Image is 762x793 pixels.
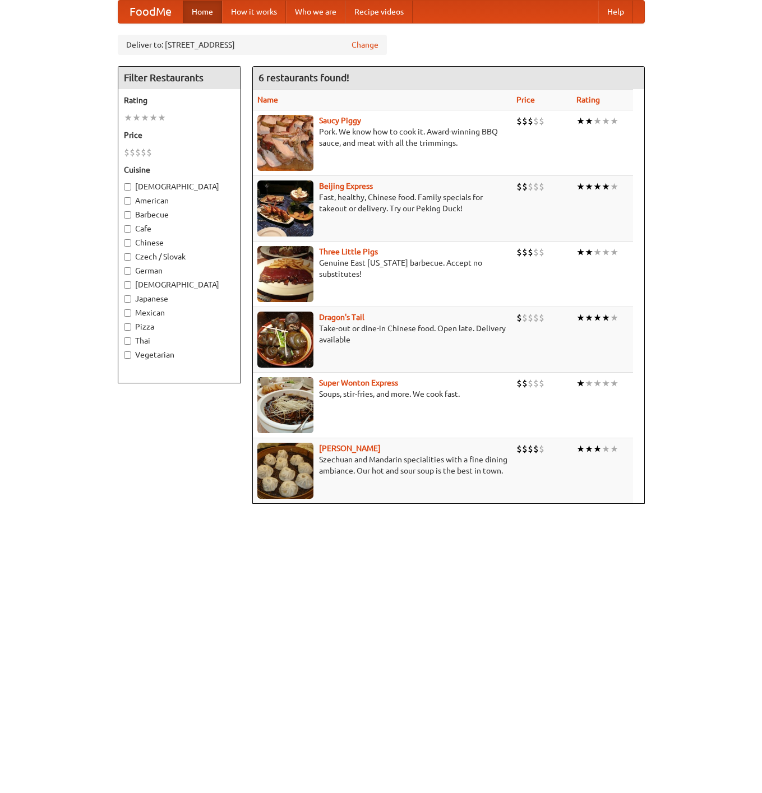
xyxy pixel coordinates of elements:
[118,35,387,55] div: Deliver to: [STREET_ADDRESS]
[124,146,130,159] li: $
[585,377,593,389] li: ★
[222,1,286,23] a: How it works
[539,115,544,127] li: $
[602,180,610,193] li: ★
[319,444,381,453] a: [PERSON_NAME]
[132,112,141,124] li: ★
[585,246,593,258] li: ★
[522,115,528,127] li: $
[257,388,508,400] p: Soups, stir-fries, and more. We cook fast.
[602,246,610,258] li: ★
[533,180,539,193] li: $
[124,211,131,219] input: Barbecue
[124,309,131,317] input: Mexican
[576,246,585,258] li: ★
[118,1,183,23] a: FoodMe
[124,351,131,359] input: Vegetarian
[124,279,235,290] label: [DEMOGRAPHIC_DATA]
[602,443,610,455] li: ★
[124,323,131,331] input: Pizza
[124,349,235,360] label: Vegetarian
[158,112,166,124] li: ★
[528,246,533,258] li: $
[576,312,585,324] li: ★
[539,246,544,258] li: $
[610,443,618,455] li: ★
[257,454,508,476] p: Szechuan and Mandarin specialities with a fine dining ambiance. Our hot and sour soup is the best...
[141,146,146,159] li: $
[257,126,508,149] p: Pork. We know how to cook it. Award-winning BBQ sauce, and meat with all the trimmings.
[522,246,528,258] li: $
[602,377,610,389] li: ★
[533,443,539,455] li: $
[593,312,602,324] li: ★
[124,181,235,192] label: [DEMOGRAPHIC_DATA]
[286,1,345,23] a: Who we are
[257,377,313,433] img: superwonton.jpg
[124,129,235,141] h5: Price
[516,312,522,324] li: $
[135,146,141,159] li: $
[610,115,618,127] li: ★
[124,335,235,346] label: Thai
[124,237,235,248] label: Chinese
[610,246,618,258] li: ★
[124,307,235,318] label: Mexican
[593,246,602,258] li: ★
[141,112,149,124] li: ★
[124,293,235,304] label: Japanese
[576,377,585,389] li: ★
[602,312,610,324] li: ★
[533,246,539,258] li: $
[533,312,539,324] li: $
[576,95,600,104] a: Rating
[576,180,585,193] li: ★
[124,253,131,261] input: Czech / Slovak
[124,281,131,289] input: [DEMOGRAPHIC_DATA]
[528,312,533,324] li: $
[539,312,544,324] li: $
[516,95,535,104] a: Price
[257,323,508,345] p: Take-out or dine-in Chinese food. Open late. Delivery available
[593,443,602,455] li: ★
[319,313,364,322] b: Dragon's Tail
[528,443,533,455] li: $
[528,115,533,127] li: $
[319,182,373,191] b: Beijing Express
[258,72,349,83] ng-pluralize: 6 restaurants found!
[522,443,528,455] li: $
[516,377,522,389] li: $
[516,246,522,258] li: $
[319,116,361,125] a: Saucy Piggy
[124,265,235,276] label: German
[539,443,544,455] li: $
[516,443,522,455] li: $
[602,115,610,127] li: ★
[124,267,131,275] input: German
[124,209,235,220] label: Barbecue
[576,443,585,455] li: ★
[124,321,235,332] label: Pizza
[124,183,131,191] input: [DEMOGRAPHIC_DATA]
[522,180,528,193] li: $
[593,377,602,389] li: ★
[319,247,378,256] a: Three Little Pigs
[522,377,528,389] li: $
[598,1,633,23] a: Help
[124,225,131,233] input: Cafe
[533,115,539,127] li: $
[352,39,378,50] a: Change
[124,295,131,303] input: Japanese
[516,180,522,193] li: $
[124,337,131,345] input: Thai
[528,180,533,193] li: $
[345,1,413,23] a: Recipe videos
[124,112,132,124] li: ★
[257,95,278,104] a: Name
[257,180,313,236] img: beijing.jpg
[585,115,593,127] li: ★
[124,195,235,206] label: American
[124,164,235,175] h5: Cuisine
